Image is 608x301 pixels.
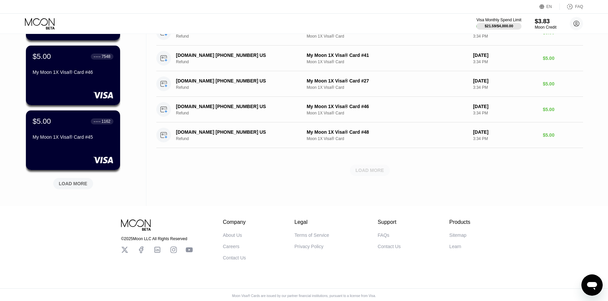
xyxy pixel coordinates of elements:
[378,232,389,238] div: FAQs
[535,25,556,30] div: Moon Credit
[156,165,583,176] div: LOAD MORE
[176,104,297,109] div: [DOMAIN_NAME] [PHONE_NUMBER] US
[223,244,239,249] div: Careers
[307,136,468,141] div: Moon 1X Visa® Card
[176,129,297,135] div: [DOMAIN_NAME] [PHONE_NUMBER] US
[101,119,110,124] div: 1162
[449,244,461,249] div: Learn
[473,78,537,83] div: [DATE]
[307,53,468,58] div: My Moon 1X Visa® Card #41
[48,175,98,189] div: LOAD MORE
[176,85,306,90] div: Refund
[223,232,242,238] div: About Us
[543,107,583,112] div: $5.00
[156,46,583,71] div: [DOMAIN_NAME] [PHONE_NUMBER] USRefundMy Moon 1X Visa® Card #41Moon 1X Visa® Card[DATE]3:34 PM$5.00
[26,110,120,170] div: $5.00● ● ● ●1162My Moon 1X Visa® Card #45
[476,18,521,30] div: Visa Monthly Spend Limit$21.59/$4,000.00
[539,3,560,10] div: EN
[33,117,51,126] div: $5.00
[575,4,583,9] div: FAQ
[176,60,306,64] div: Refund
[176,78,297,83] div: [DOMAIN_NAME] [PHONE_NUMBER] US
[449,232,466,238] div: Sitemap
[378,219,401,225] div: Support
[307,85,468,90] div: Moon 1X Visa® Card
[294,219,329,225] div: Legal
[156,71,583,97] div: [DOMAIN_NAME] [PHONE_NUMBER] USRefundMy Moon 1X Visa® Card #27Moon 1X Visa® Card[DATE]3:34 PM$5.00
[294,244,323,249] div: Privacy Policy
[94,120,100,122] div: ● ● ● ●
[535,18,556,25] div: $3.83
[101,54,110,59] div: 7548
[473,111,537,115] div: 3:34 PM
[581,274,603,296] iframe: Button to launch messaging window
[307,104,468,109] div: My Moon 1X Visa® Card #46
[176,136,306,141] div: Refund
[33,52,51,61] div: $5.00
[223,255,246,260] div: Contact Us
[156,97,583,122] div: [DOMAIN_NAME] [PHONE_NUMBER] USRefundMy Moon 1X Visa® Card #46Moon 1X Visa® Card[DATE]3:34 PM$5.00
[560,3,583,10] div: FAQ
[356,167,384,173] div: LOAD MORE
[307,111,468,115] div: Moon 1X Visa® Card
[476,18,521,22] div: Visa Monthly Spend Limit
[535,18,556,30] div: $3.83Moon Credit
[307,60,468,64] div: Moon 1X Visa® Card
[227,294,381,298] div: Moon Visa® Cards are issued by our partner financial institutions, pursuant to a license from Visa.
[33,70,113,75] div: My Moon 1X Visa® Card #46
[543,132,583,138] div: $5.00
[485,24,513,28] div: $21.59 / $4,000.00
[307,34,468,39] div: Moon 1X Visa® Card
[59,181,87,187] div: LOAD MORE
[26,46,120,105] div: $5.00● ● ● ●7548My Moon 1X Visa® Card #46
[546,4,552,9] div: EN
[449,219,470,225] div: Products
[378,244,401,249] div: Contact Us
[473,60,537,64] div: 3:34 PM
[473,53,537,58] div: [DATE]
[543,56,583,61] div: $5.00
[176,111,306,115] div: Refund
[307,78,468,83] div: My Moon 1X Visa® Card #27
[307,129,468,135] div: My Moon 1X Visa® Card #48
[223,219,246,225] div: Company
[473,104,537,109] div: [DATE]
[294,232,329,238] div: Terms of Service
[473,85,537,90] div: 3:34 PM
[473,34,537,39] div: 3:34 PM
[473,136,537,141] div: 3:34 PM
[156,122,583,148] div: [DOMAIN_NAME] [PHONE_NUMBER] USRefundMy Moon 1X Visa® Card #48Moon 1X Visa® Card[DATE]3:34 PM$5.00
[176,34,306,39] div: Refund
[543,81,583,86] div: $5.00
[176,53,297,58] div: [DOMAIN_NAME] [PHONE_NUMBER] US
[94,56,100,58] div: ● ● ● ●
[473,129,537,135] div: [DATE]
[121,236,193,241] div: © 2025 Moon LLC All Rights Reserved
[33,134,113,140] div: My Moon 1X Visa® Card #45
